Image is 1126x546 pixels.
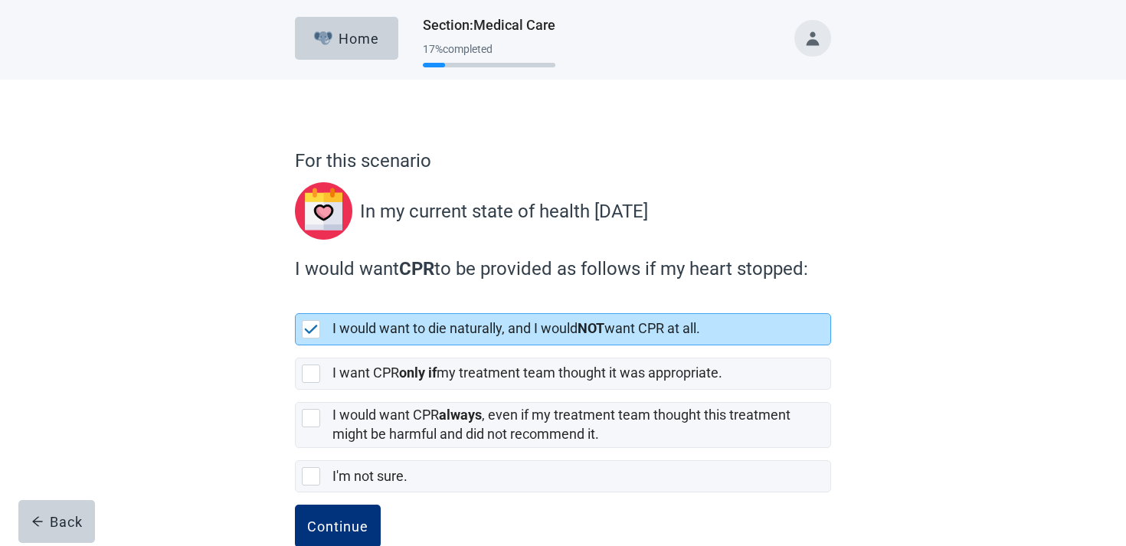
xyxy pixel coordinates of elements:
div: [object Object], checkbox, not selected [295,358,831,390]
button: ElephantHome [295,17,398,60]
button: Toggle account menu [794,20,831,57]
strong: CPR [399,258,434,280]
label: I would want to die naturally, and I would want CPR at all. [332,320,700,336]
div: Back [31,514,83,529]
label: I want CPR my treatment team thought it was appropriate. [332,365,722,381]
strong: NOT [578,320,604,336]
label: I'm not sure. [332,468,408,484]
h1: Section : Medical Care [423,15,555,36]
div: I'm not sure., checkbox, not selected [295,460,831,492]
img: Elephant [314,31,333,45]
div: Continue [307,518,368,534]
p: For this scenario [295,147,831,175]
div: Progress section [423,37,555,74]
button: arrow-leftBack [18,500,95,543]
p: In my current state of health [DATE] [360,198,648,225]
div: 17 % completed [423,43,555,55]
div: Home [314,31,380,46]
span: arrow-left [31,515,44,528]
label: I would want CPR , even if my treatment team thought this treatment might be harmful and did not ... [332,407,790,442]
div: [object Object], checkbox, selected [295,313,831,345]
label: I would want to be provided as follows if my heart stopped: [295,255,823,283]
img: svg%3e [295,182,360,240]
strong: only if [399,365,437,381]
strong: always [439,407,482,423]
div: [object Object], checkbox, not selected [295,402,831,448]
